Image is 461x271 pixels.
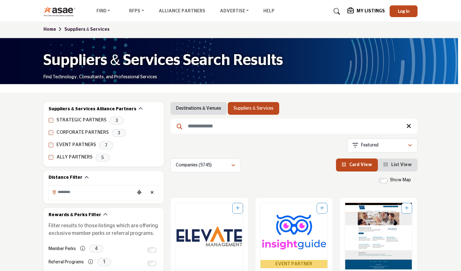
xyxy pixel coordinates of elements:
a: Suppliers & Services [234,105,273,112]
h5: My Listings [357,8,385,14]
input: Search Keyword [170,119,418,134]
a: Search [327,6,344,16]
label: STRATEGIC PARTNERS [56,117,107,124]
li: List View [378,158,418,171]
span: 3 [112,129,126,137]
a: RFPs [125,7,148,16]
button: Log In [390,5,418,17]
p: Filter results to those listings which are offering exclusive member perks or referral programs. [49,222,159,237]
a: Open Listing in new tab [345,203,412,269]
label: ALLY PARTNERS [56,154,93,161]
a: Destinations & Venues [176,105,221,112]
span: EVENT PARTNER [262,261,326,268]
li: Card View [336,158,378,171]
div: Clear search location [147,186,157,200]
label: Referral Programs [49,257,84,268]
a: Add To List [320,206,324,210]
div: My Listings [347,8,385,15]
input: Switch to Referral Programs [148,261,156,266]
a: Alliance Partners [159,9,205,13]
a: Help [263,9,274,13]
span: Card View [349,163,372,167]
a: View Card [342,163,372,167]
a: Find [92,7,115,16]
img: Site Logo [43,6,79,16]
a: Open Listing in new tab [176,203,243,269]
img: Insight Guide [260,203,328,260]
span: 1 [97,258,111,266]
p: Companies (5745) [176,162,212,169]
span: 3 [109,117,124,125]
a: Add To List [236,206,240,210]
input: STRATEGIC PARTNERS checkbox [49,118,53,123]
a: Add To List [405,206,409,210]
label: Show Map [390,177,411,184]
img: ASAE Business Solutions [345,203,412,269]
span: 5 [95,154,110,162]
span: Log In [398,8,410,14]
label: Member Perks [49,243,76,255]
a: Suppliers & Services [64,27,109,32]
input: ALLY PARTNERS checkbox [49,155,53,160]
div: Choose your current location [135,186,144,200]
input: CORPORATE PARTNERS checkbox [49,130,53,135]
button: Featured [347,139,418,152]
a: Open Listing in new tab [260,203,328,268]
a: Advertise [215,7,254,16]
a: View List [384,163,412,167]
label: CORPORATE PARTNERS [56,129,109,136]
h1: Suppliers & Services Search Results [43,51,283,70]
input: Switch to Member Perks [148,248,156,253]
p: Find Technology, Consultants, and Professional Services [43,74,157,81]
input: Search Location [49,186,135,198]
span: 7 [99,141,113,149]
span: 4 [89,245,103,253]
img: Elevate Management Company [176,203,243,269]
label: EVENT PARTNERS [56,141,96,149]
h2: Rewards & Perks Filter [49,212,101,218]
a: Home [43,27,64,32]
p: Featured [361,142,379,149]
h2: Distance Filter [49,175,82,181]
button: Companies (5745) [170,158,241,172]
span: List View [391,163,412,167]
input: EVENT PARTNERS checkbox [49,143,53,147]
h2: Suppliers & Services Alliance Partners [49,106,136,113]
